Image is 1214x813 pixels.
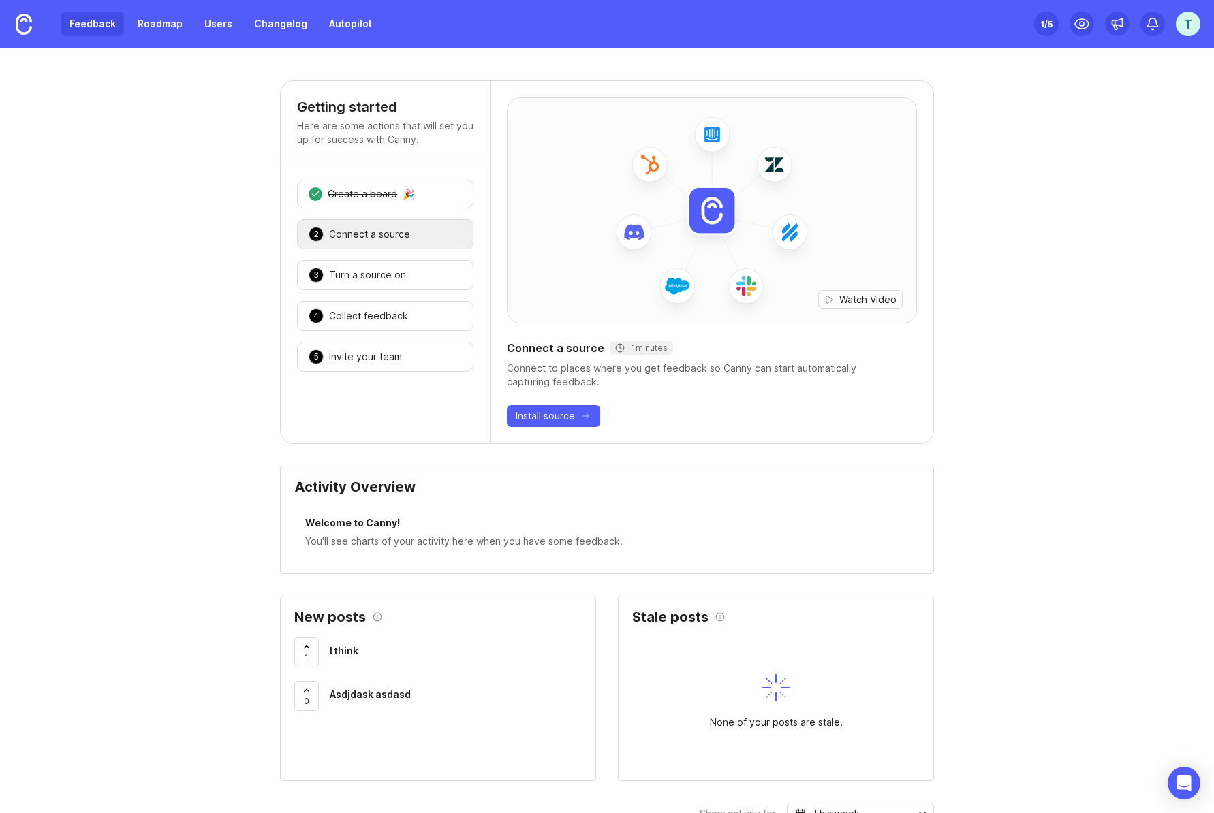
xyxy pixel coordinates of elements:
span: 1 [305,652,309,663]
div: Collect feedback [329,309,408,323]
img: Canny Home [16,14,32,35]
span: Watch Video [839,293,897,306]
span: Asdjdask asdasd [330,688,411,700]
div: Create a board [328,187,397,201]
a: Feedback [61,12,124,36]
div: 4 [309,308,324,323]
div: 2 [309,227,324,242]
div: 5 [309,349,324,364]
a: Changelog [246,12,315,36]
span: 0 [304,695,309,707]
div: Activity Overview [294,480,920,505]
a: Asdjdask asdasd [330,687,582,705]
div: None of your posts are stale. [710,715,843,730]
div: Connect a source [507,340,917,356]
p: Here are some actions that will set you up for success with Canny. [297,119,473,146]
button: T [1176,12,1200,36]
span: Install source [516,409,575,423]
div: Welcome to Canny! [305,515,909,534]
button: Install source [507,405,600,427]
div: 1 minutes [615,342,668,353]
button: 1 [294,637,319,667]
a: I think [330,643,582,662]
a: Roadmap [129,12,191,36]
div: 1 /5 [1040,14,1053,33]
div: Turn a source on [329,268,406,282]
div: Open Intercom Messenger [1168,767,1200,799]
a: Users [196,12,240,36]
div: You'll see charts of your activity here when you have some feedback. [305,534,909,549]
button: Watch Video [818,290,903,309]
div: Connect to places where you get feedback so Canny can start automatically capturing feedback. [507,362,917,389]
div: 3 [309,268,324,283]
h2: New posts [294,610,366,624]
div: Invite your team [329,350,402,364]
div: Connect a source [329,227,410,241]
span: I think [330,645,358,656]
h4: Getting started [297,97,473,116]
h2: Stale posts [632,610,709,624]
a: Autopilot [321,12,380,36]
button: 1/5 [1034,12,1059,36]
img: installed-source-hero-8cc2ac6e746a3ed68ab1d0118ebd9805.png [508,88,916,333]
div: 🎉 [403,189,414,199]
button: 0 [294,681,319,711]
img: svg+xml;base64,PHN2ZyB3aWR0aD0iNDAiIGhlaWdodD0iNDAiIGZpbGw9Im5vbmUiIHhtbG5zPSJodHRwOi8vd3d3LnczLm... [762,674,790,701]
